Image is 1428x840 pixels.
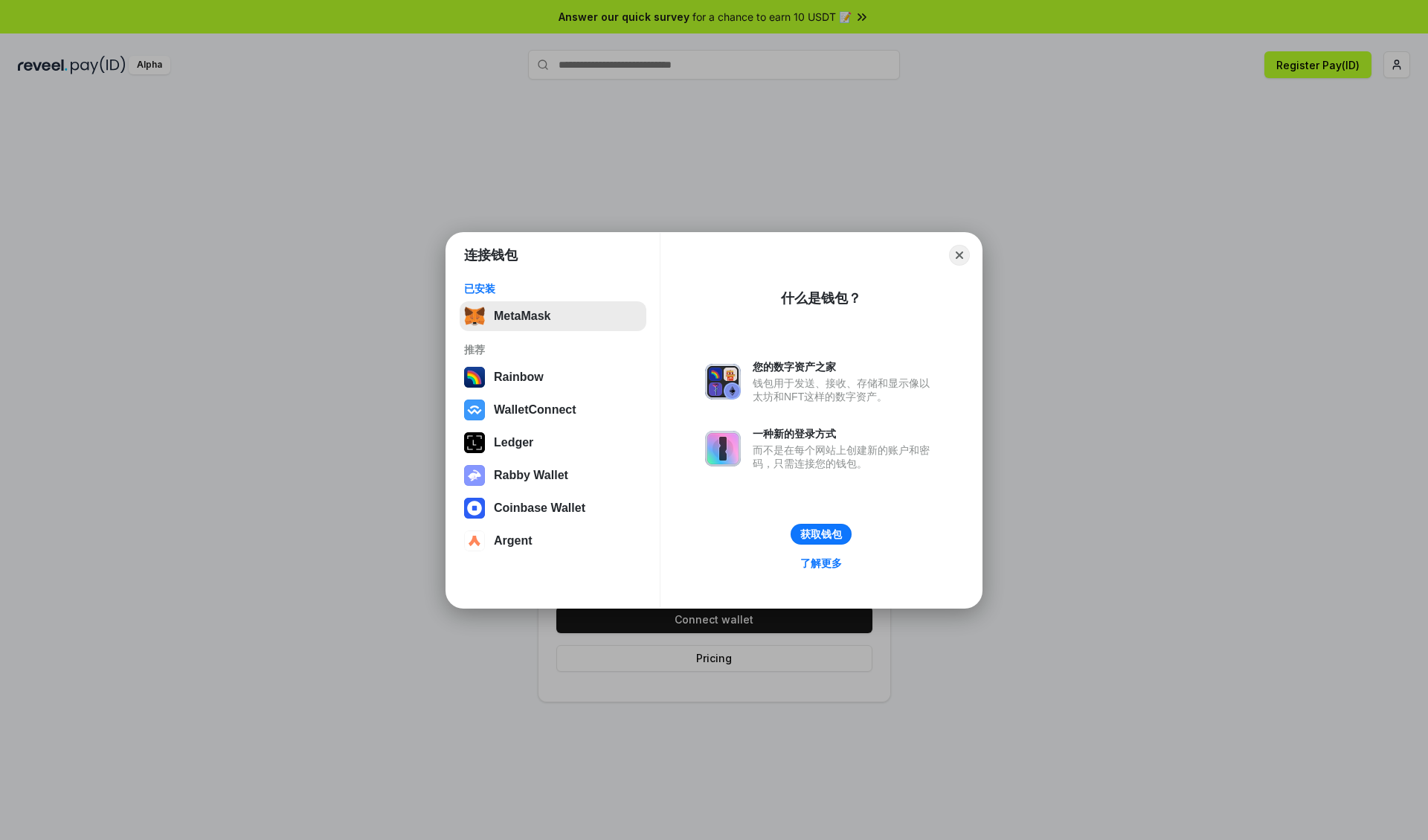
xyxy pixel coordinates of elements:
[494,403,576,417] div: WalletConnect
[753,360,937,373] div: 您的数字资产之家
[464,306,485,327] img: svg+xml,%3Csvg%20fill%3D%22none%22%20height%3D%2233%22%20viewBox%3D%220%200%2035%2033%22%20width%...
[460,362,646,392] button: Rainbow
[460,526,646,556] button: Argent
[464,498,485,519] img: svg+xml,%3Csvg%20width%3D%2228%22%20height%3D%2228%22%20viewBox%3D%220%200%2028%2028%22%20fill%3D...
[460,428,646,458] button: Ledger
[753,427,937,440] div: 一种新的登录方式
[464,367,485,388] img: svg+xml,%3Csvg%20width%3D%22120%22%20height%3D%22120%22%20viewBox%3D%220%200%20120%20120%22%20fil...
[705,364,741,400] img: svg+xml,%3Csvg%20xmlns%3D%22http%3A%2F%2Fwww.w3.org%2F2000%2Fsvg%22%20fill%3D%22none%22%20viewBox...
[791,524,852,545] button: 获取钱包
[494,371,544,384] div: Rainbow
[464,343,642,356] div: 推荐
[494,436,533,449] div: Ledger
[791,554,851,573] a: 了解更多
[460,493,646,523] button: Coinbase Wallet
[494,534,533,548] div: Argent
[494,310,550,323] div: MetaMask
[464,530,485,551] img: svg+xml,%3Csvg%20width%3D%2228%22%20height%3D%2228%22%20viewBox%3D%220%200%2028%2028%22%20fill%3D...
[800,557,842,570] div: 了解更多
[949,245,970,266] button: Close
[464,400,485,420] img: svg+xml,%3Csvg%20width%3D%2228%22%20height%3D%2228%22%20viewBox%3D%220%200%2028%2028%22%20fill%3D...
[753,376,937,403] div: 钱包用于发送、接收、存储和显示像以太坊和NFT这样的数字资产。
[460,395,646,425] button: WalletConnect
[460,301,646,331] button: MetaMask
[464,465,485,486] img: svg+xml,%3Csvg%20xmlns%3D%22http%3A%2F%2Fwww.w3.org%2F2000%2Fsvg%22%20fill%3D%22none%22%20viewBox...
[464,282,642,295] div: 已安装
[460,461,646,490] button: Rabby Wallet
[781,289,861,307] div: 什么是钱包？
[464,432,485,453] img: svg+xml,%3Csvg%20xmlns%3D%22http%3A%2F%2Fwww.w3.org%2F2000%2Fsvg%22%20width%3D%2228%22%20height%3...
[464,246,518,264] h1: 连接钱包
[494,501,585,515] div: Coinbase Wallet
[753,443,937,470] div: 而不是在每个网站上创建新的账户和密码，只需连接您的钱包。
[705,431,741,467] img: svg+xml,%3Csvg%20xmlns%3D%22http%3A%2F%2Fwww.w3.org%2F2000%2Fsvg%22%20fill%3D%22none%22%20viewBox...
[494,469,568,482] div: Rabby Wallet
[800,528,842,541] div: 获取钱包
